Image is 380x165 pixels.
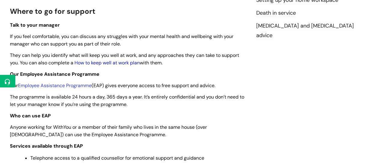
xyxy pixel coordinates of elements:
span: If you feel comfortable, you can discuss any struggles with your mental health and wellbeing with... [10,33,233,47]
a: How to keep well at work plan [74,60,140,66]
strong: Services available through EAP [10,143,83,149]
span: Telephone access to a qualified counsellor for emotional support and guidance [30,155,204,161]
strong: Who can use EAP [10,113,51,119]
span: Where to go for support [10,7,95,16]
a: Death in service [256,9,296,17]
span: Our Employee Assistance Programme [10,71,99,77]
span: Our (EAP) gives everyone access to free support and advice. [10,82,215,89]
span: The programme is available 24 hours a day, 365 days a year. It’s entirely confidential and you do... [10,94,244,108]
a: [MEDICAL_DATA] and [MEDICAL_DATA] advice [256,22,354,40]
span: with them. [140,60,163,66]
a: Employee Assistance Programme [18,82,92,89]
span: Anyone working for WithYou or a member of their family who lives in the same house (over [DEMOGRA... [10,124,207,138]
span: Talk to your manager [10,22,60,28]
span: They can help you identify what will keep you well at work, and any approaches they can take to s... [10,52,239,66]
